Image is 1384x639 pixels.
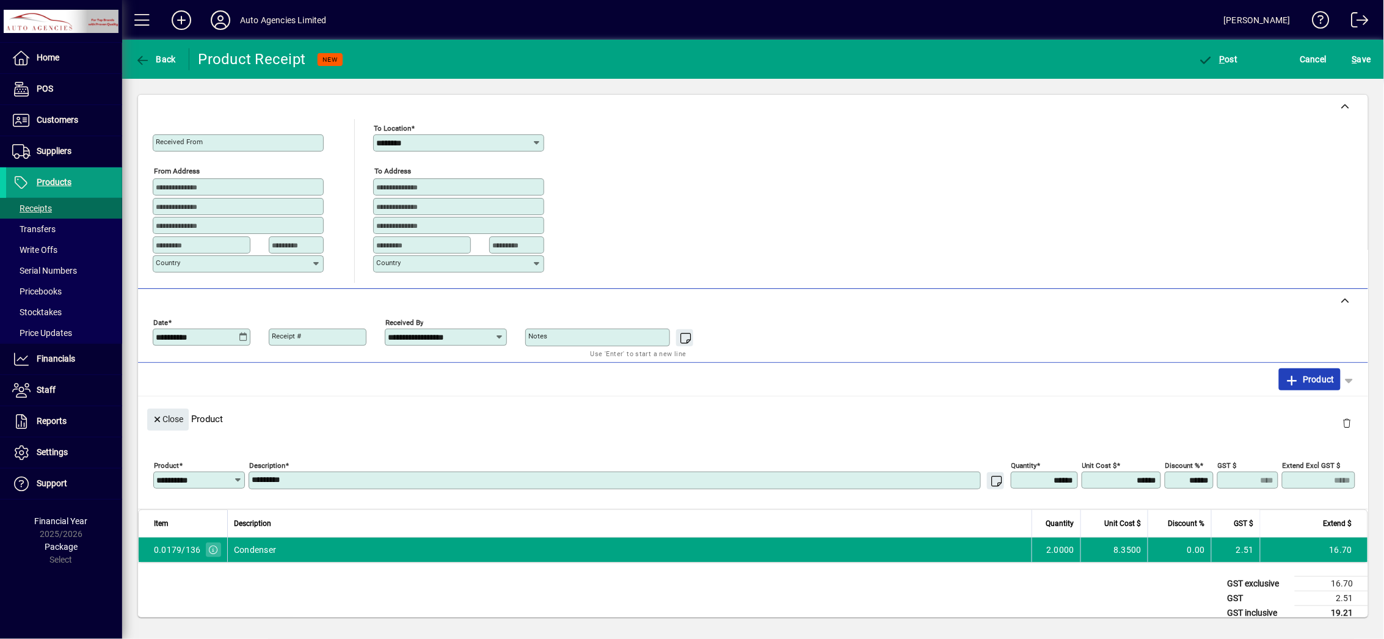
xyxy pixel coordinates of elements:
[1234,517,1254,530] span: GST $
[6,239,122,260] a: Write Offs
[1168,517,1205,530] span: Discount %
[1300,49,1327,69] span: Cancel
[162,9,201,31] button: Add
[154,544,201,556] div: 0.0179/136
[12,266,77,276] span: Serial Numbers
[1224,10,1291,30] div: [PERSON_NAME]
[6,469,122,499] a: Support
[1297,48,1330,70] button: Cancel
[6,281,122,302] a: Pricebooks
[37,478,67,488] span: Support
[1222,605,1295,621] td: GST inclusive
[6,219,122,239] a: Transfers
[12,328,72,338] span: Price Updates
[37,84,53,93] span: POS
[1211,538,1260,562] td: 2.51
[6,198,122,219] a: Receipts
[1011,461,1037,469] mat-label: Quantity
[132,48,179,70] button: Back
[1303,2,1330,42] a: Knowledge Base
[37,146,71,156] span: Suppliers
[322,56,338,64] span: NEW
[37,416,67,426] span: Reports
[37,115,78,125] span: Customers
[1295,605,1368,621] td: 19.21
[1333,409,1362,438] button: Delete
[153,318,168,326] mat-label: Date
[6,406,122,437] a: Reports
[156,258,180,267] mat-label: Country
[37,354,75,363] span: Financials
[1222,591,1295,605] td: GST
[6,323,122,343] a: Price Updates
[1283,461,1341,469] mat-label: Extend excl GST $
[122,48,189,70] app-page-header-button: Back
[154,517,169,530] span: Item
[1279,368,1341,390] button: Product
[1114,544,1142,556] span: 8.3500
[272,332,301,340] mat-label: Receipt #
[1222,576,1295,591] td: GST exclusive
[6,302,122,323] a: Stocktakes
[1349,48,1374,70] button: Save
[1082,461,1117,469] mat-label: Unit Cost $
[6,74,122,104] a: POS
[6,437,122,468] a: Settings
[1352,54,1357,64] span: S
[240,10,327,30] div: Auto Agencies Limited
[528,332,547,340] mat-label: Notes
[1220,54,1225,64] span: P
[135,54,176,64] span: Back
[227,538,1032,562] td: Condenser
[1165,461,1200,469] mat-label: Discount %
[374,124,411,133] mat-label: To location
[1148,538,1211,562] td: 0.00
[6,344,122,374] a: Financials
[35,516,88,526] span: Financial Year
[1032,538,1080,562] td: 2.0000
[37,385,56,395] span: Staff
[1295,591,1368,605] td: 2.51
[138,396,1368,441] div: Product
[249,461,285,469] mat-label: Description
[1195,48,1241,70] button: Post
[6,260,122,281] a: Serial Numbers
[156,137,203,146] mat-label: Received From
[37,177,71,187] span: Products
[1218,461,1237,469] mat-label: GST $
[12,287,62,296] span: Pricebooks
[152,409,184,429] span: Close
[6,105,122,136] a: Customers
[6,43,122,73] a: Home
[1260,538,1368,562] td: 16.70
[1046,517,1074,530] span: Quantity
[1324,517,1352,530] span: Extend $
[37,53,59,62] span: Home
[198,49,306,69] div: Product Receipt
[147,409,189,431] button: Close
[6,375,122,406] a: Staff
[45,542,78,552] span: Package
[144,413,192,424] app-page-header-button: Close
[12,245,57,255] span: Write Offs
[1105,517,1142,530] span: Unit Cost $
[201,9,240,31] button: Profile
[1285,370,1335,389] span: Product
[591,346,687,360] mat-hint: Use 'Enter' to start a new line
[376,258,401,267] mat-label: Country
[37,447,68,457] span: Settings
[1342,2,1369,42] a: Logout
[154,461,179,469] mat-label: Product
[234,517,271,530] span: Description
[1198,54,1238,64] span: ost
[12,203,52,213] span: Receipts
[1295,576,1368,591] td: 16.70
[6,136,122,167] a: Suppliers
[12,224,56,234] span: Transfers
[385,318,423,326] mat-label: Received by
[1333,417,1362,428] app-page-header-button: Delete
[12,307,62,317] span: Stocktakes
[1352,49,1371,69] span: ave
